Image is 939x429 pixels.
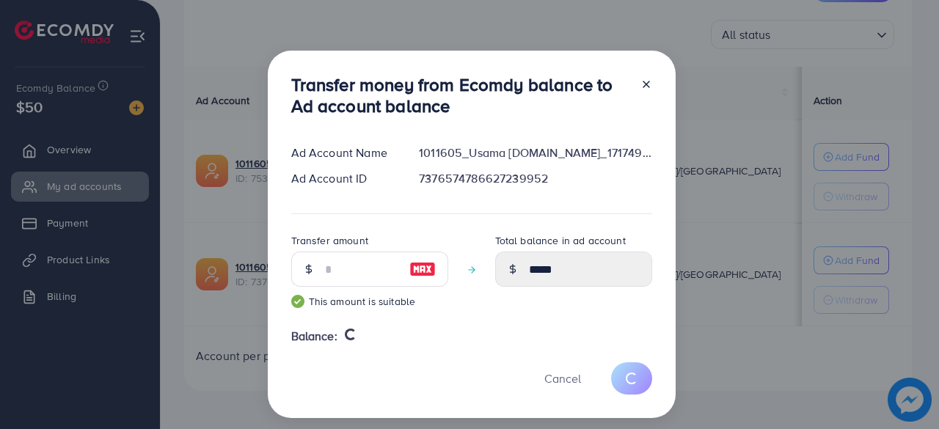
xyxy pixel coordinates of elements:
label: Transfer amount [291,233,368,248]
label: Total balance in ad account [495,233,626,248]
h3: Transfer money from Ecomdy balance to Ad account balance [291,74,629,117]
span: Cancel [544,370,581,386]
div: 1011605_Usama [DOMAIN_NAME]_1717492686783 [407,144,663,161]
div: 7376574786627239952 [407,170,663,187]
img: guide [291,295,304,308]
button: Cancel [526,362,599,394]
small: This amount is suitable [291,294,448,309]
span: Balance: [291,328,337,345]
img: image [409,260,436,278]
div: Ad Account Name [279,144,408,161]
div: Ad Account ID [279,170,408,187]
